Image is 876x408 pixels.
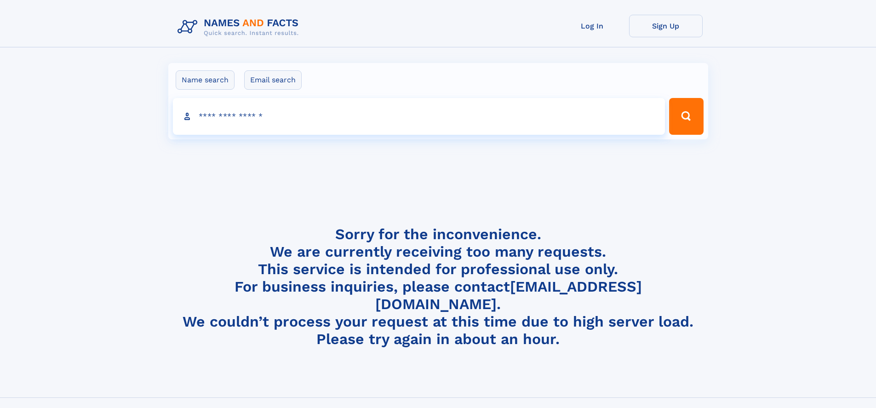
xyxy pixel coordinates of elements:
[669,98,703,135] button: Search Button
[174,225,703,348] h4: Sorry for the inconvenience. We are currently receiving too many requests. This service is intend...
[174,15,306,40] img: Logo Names and Facts
[176,70,235,90] label: Name search
[555,15,629,37] a: Log In
[629,15,703,37] a: Sign Up
[375,278,642,313] a: [EMAIL_ADDRESS][DOMAIN_NAME]
[244,70,302,90] label: Email search
[173,98,665,135] input: search input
